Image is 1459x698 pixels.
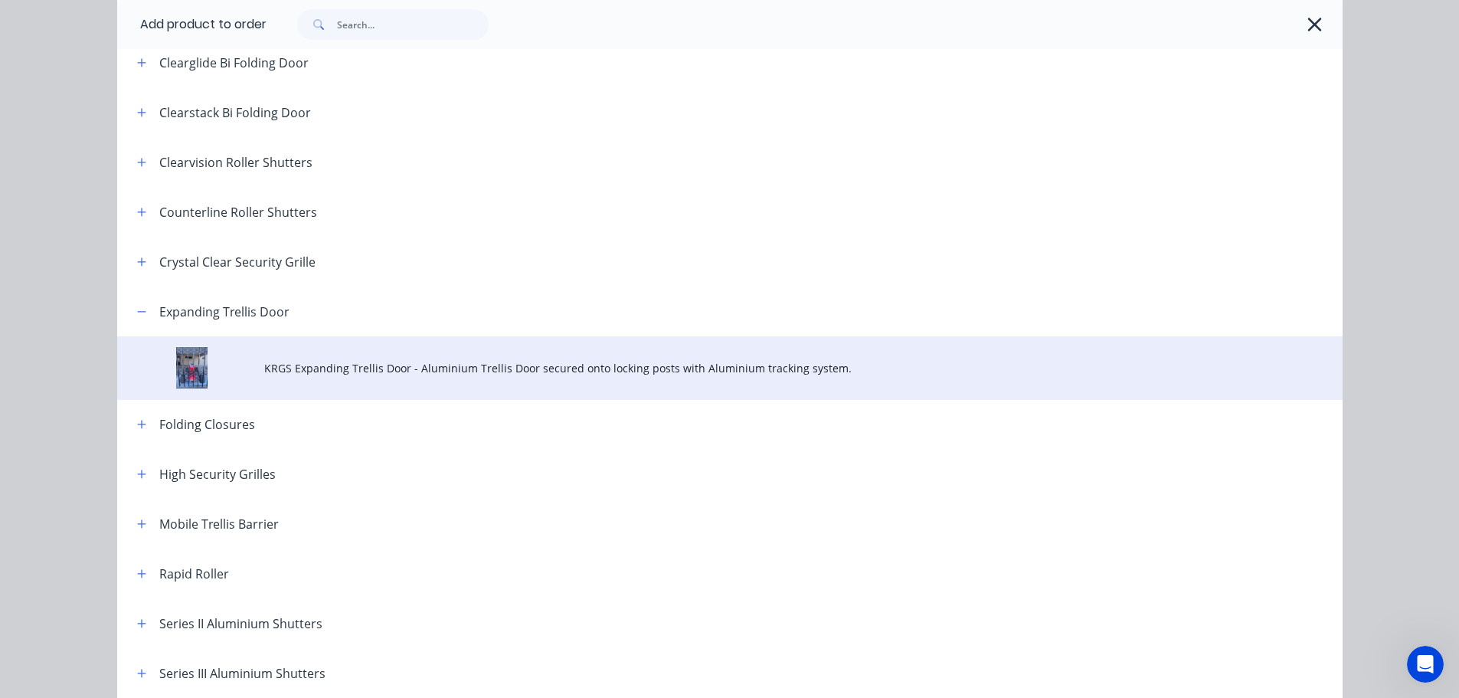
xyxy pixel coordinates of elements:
[159,415,255,434] div: Folding Closures
[1407,646,1444,683] iframe: Intercom live chat
[159,515,279,533] div: Mobile Trellis Barrier
[337,9,489,40] input: Search...
[159,664,325,683] div: Series III Aluminium Shutters
[159,103,311,122] div: Clearstack Bi Folding Door
[159,614,322,633] div: Series II Aluminium Shutters
[159,565,229,583] div: Rapid Roller
[159,203,317,221] div: Counterline Roller Shutters
[264,360,1127,376] span: KRGS Expanding Trellis Door - Aluminium Trellis Door secured onto locking posts with Aluminium tr...
[159,153,312,172] div: Clearvision Roller Shutters
[159,54,309,72] div: Clearglide Bi Folding Door
[159,253,316,271] div: Crystal Clear Security Grille
[159,303,290,321] div: Expanding Trellis Door
[159,465,276,483] div: High Security Grilles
